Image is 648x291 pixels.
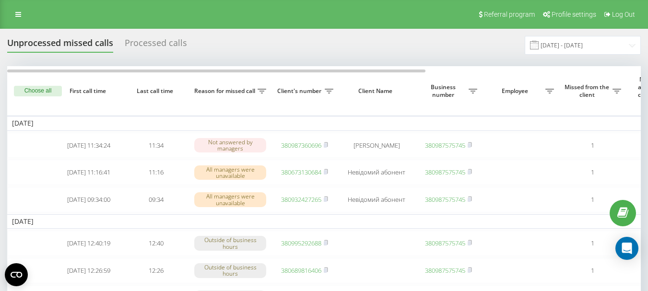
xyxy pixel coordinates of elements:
[194,138,266,152] div: Not answered by managers
[559,133,626,158] td: 1
[281,195,321,204] a: 380932427265
[130,87,182,95] span: Last call time
[425,239,465,247] a: 380987575745
[559,258,626,283] td: 1
[425,195,465,204] a: 380987575745
[194,263,266,278] div: Outside of business hours
[484,11,535,18] span: Referral program
[615,237,638,260] div: Open Intercom Messenger
[122,187,189,212] td: 09:34
[55,258,122,283] td: [DATE] 12:26:59
[276,87,325,95] span: Client's number
[338,187,415,212] td: Невідомий абонент
[194,165,266,180] div: All managers were unavailable
[487,87,545,95] span: Employee
[338,133,415,158] td: [PERSON_NAME]
[425,141,465,150] a: 380987575745
[564,83,613,98] span: Missed from the client
[425,168,465,176] a: 380987575745
[420,83,469,98] span: Business number
[612,11,635,18] span: Log Out
[425,266,465,275] a: 380987575745
[122,258,189,283] td: 12:26
[122,160,189,185] td: 11:16
[194,87,258,95] span: Reason for missed call
[122,133,189,158] td: 11:34
[5,263,28,286] button: Open CMP widget
[55,187,122,212] td: [DATE] 09:34:00
[559,187,626,212] td: 1
[125,38,187,53] div: Processed calls
[55,133,122,158] td: [DATE] 11:34:24
[122,231,189,256] td: 12:40
[559,160,626,185] td: 1
[194,236,266,250] div: Outside of business hours
[281,239,321,247] a: 380995292688
[55,160,122,185] td: [DATE] 11:16:41
[14,86,62,96] button: Choose all
[281,141,321,150] a: 380987360696
[63,87,115,95] span: First call time
[7,38,113,53] div: Unprocessed missed calls
[338,160,415,185] td: Невідомий абонент
[281,168,321,176] a: 380673130684
[559,231,626,256] td: 1
[552,11,596,18] span: Profile settings
[194,192,266,207] div: All managers were unavailable
[346,87,407,95] span: Client Name
[55,231,122,256] td: [DATE] 12:40:19
[281,266,321,275] a: 380689816406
